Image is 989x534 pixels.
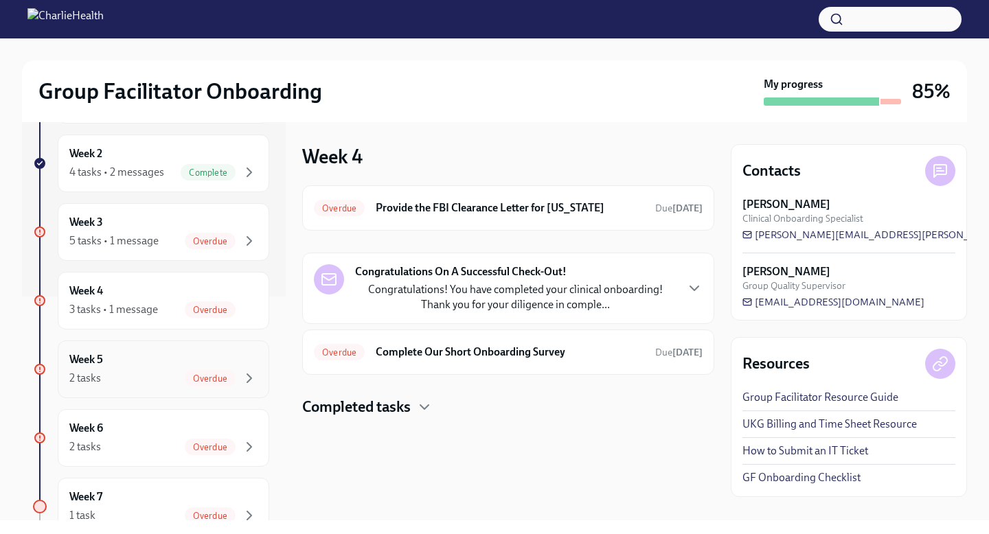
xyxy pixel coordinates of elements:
a: UKG Billing and Time Sheet Resource [742,417,917,432]
div: Completed tasks [302,397,714,417]
h6: Week 5 [69,352,103,367]
h6: Week 3 [69,215,103,230]
span: Due [655,202,703,214]
span: Due [655,347,703,358]
div: 3 tasks • 1 message [69,302,158,317]
a: OverdueProvide the FBI Clearance Letter for [US_STATE]Due[DATE] [314,197,703,219]
span: August 19th, 2025 10:00 [655,202,703,215]
h2: Group Facilitator Onboarding [38,78,322,105]
img: CharlieHealth [27,8,104,30]
div: 2 tasks [69,439,101,454]
span: Overdue [185,236,236,246]
h4: Resources [742,353,810,374]
div: 5 tasks • 1 message [69,233,159,248]
div: 2 tasks [69,371,101,386]
h6: Week 2 [69,146,102,161]
h6: Week 7 [69,489,102,504]
a: Week 52 tasksOverdue [33,340,269,398]
a: GF Onboarding Checklist [742,470,861,485]
a: [EMAIL_ADDRESS][DOMAIN_NAME] [742,295,924,309]
span: Complete [181,167,236,178]
a: Week 43 tasks • 1 messageOverdue [33,272,269,329]
strong: [PERSON_NAME] [742,197,830,212]
span: Group Quality Supervisor [742,279,845,292]
span: Overdue [185,373,236,384]
a: Group Facilitator Resource Guide [742,390,898,405]
p: Congratulations! You have completed your clinical onboarding! Thank you for your diligence in com... [355,282,675,312]
h3: Week 4 [302,144,363,169]
a: How to Submit an IT Ticket [742,443,868,458]
span: August 26th, 2025 10:00 [655,346,703,359]
strong: My progress [764,77,823,92]
div: 1 task [69,508,95,523]
h6: Week 6 [69,421,103,436]
a: Week 24 tasks • 2 messagesComplete [33,135,269,192]
a: Week 62 tasksOverdue [33,409,269,467]
div: 4 tasks • 2 messages [69,165,164,180]
h6: Week 4 [69,283,103,299]
strong: [DATE] [672,202,703,214]
h6: Provide the FBI Clearance Letter for [US_STATE] [376,200,644,216]
h4: Contacts [742,161,801,181]
span: Overdue [314,203,365,213]
strong: [PERSON_NAME] [742,264,830,279]
h3: 85% [912,79,951,104]
strong: [DATE] [672,347,703,358]
h4: Completed tasks [302,397,411,417]
h6: Complete Our Short Onboarding Survey [376,345,644,360]
span: Overdue [314,347,365,358]
span: Clinical Onboarding Specialist [742,212,863,225]
span: Overdue [185,305,236,315]
strong: Congratulations On A Successful Check-Out! [355,264,567,279]
a: Week 35 tasks • 1 messageOverdue [33,203,269,261]
span: Overdue [185,442,236,452]
span: Overdue [185,511,236,521]
a: OverdueComplete Our Short Onboarding SurveyDue[DATE] [314,341,703,363]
